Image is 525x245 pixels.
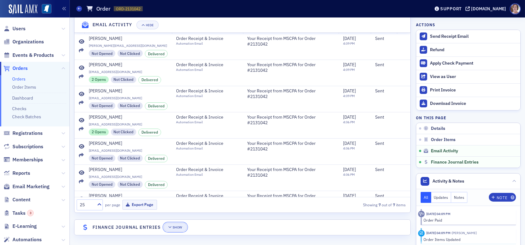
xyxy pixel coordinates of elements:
span: [DATE] [343,167,356,172]
div: Show [173,226,182,229]
span: Your Receipt from MSCPA for Order #2131042 [247,141,334,152]
div: Automation Email [176,42,233,46]
a: [PERSON_NAME] [89,36,168,42]
span: Details [431,126,445,131]
span: [DATE] [343,140,356,146]
div: Delivered [145,102,168,110]
span: Your Receipt from MSCPA for Order #2131042 [247,167,334,178]
button: Export Page [122,200,157,209]
span: Your Receipt from MSCPA for Order #2131042 [247,62,334,73]
span: [PERSON_NAME][EMAIL_ADDRESS][DOMAIN_NAME] [89,44,168,48]
span: Order Receipt & Invoice [176,36,233,42]
div: Sent [375,62,406,68]
span: Email Activity [431,148,458,154]
div: Showing out of items [300,202,406,208]
a: Automations [3,236,42,243]
button: Refund [416,43,520,56]
span: Your Receipt from MSCPA for Order #2131042 [247,88,334,99]
div: Automation Email [176,173,233,177]
a: Events & Products [3,52,54,59]
time: 7/1/2025 04:09 PM [426,212,451,216]
a: Subscriptions [3,143,43,150]
span: Registrations [12,130,43,137]
span: Order Receipt & Invoice [176,141,233,146]
time: 7/1/2025 04:09 PM [426,231,451,235]
a: Order Receipt & InvoiceAutomation Email [176,36,239,46]
span: [EMAIL_ADDRESS][DOMAIN_NAME] [89,70,168,74]
time: 4:09 PM [343,67,355,72]
div: Delivered [145,50,168,57]
a: Orders [12,76,26,82]
div: Support [440,6,462,12]
time: 4:06 PM [343,146,355,150]
button: Updates [431,192,451,203]
span: [DATE] [343,114,356,120]
div: 2 Opens [89,76,109,83]
a: [PERSON_NAME] [89,167,168,173]
button: All [421,192,431,203]
span: Tasks [12,210,34,217]
div: Not Clicked [111,76,136,83]
time: 4:09 PM [343,41,355,46]
div: Sent [375,36,406,42]
a: Check Batches [12,114,41,120]
a: Reports [3,170,30,177]
time: 4:06 PM [343,120,355,124]
img: SailAMX [42,4,51,14]
a: [PERSON_NAME] [89,88,168,94]
div: [PERSON_NAME] [89,62,122,68]
div: Sent [375,167,406,173]
a: [PERSON_NAME] [89,62,168,68]
a: Dashboard [12,95,33,101]
span: [EMAIL_ADDRESS][DOMAIN_NAME] [89,175,168,179]
div: 25 [80,202,93,208]
span: Activity & Notes [433,178,465,184]
div: Not Opened [89,102,115,109]
span: Order Receipt & Invoice [176,62,233,68]
span: Order Items [431,137,456,143]
img: SailAMX [9,4,37,14]
time: 4:09 PM [343,94,355,98]
div: Sent [375,88,406,94]
span: Lydia Carlisle [451,231,477,235]
div: [DOMAIN_NAME] [471,6,506,12]
a: Order Receipt & InvoiceAutomation Email [176,115,239,124]
div: Delivered [145,181,168,189]
div: [PERSON_NAME] [89,141,122,146]
a: [PERSON_NAME] [89,141,168,146]
div: Delivered [138,129,161,136]
a: Order Receipt & InvoiceAutomation Email [176,167,239,177]
span: Subscriptions [12,143,43,150]
a: View Homepage [37,4,51,15]
span: Your Receipt from MSCPA for Order #2131042 [247,115,334,125]
a: Order Items [12,84,36,90]
a: Order Receipt & InvoiceAutomation Email [176,193,239,203]
div: Delivered [138,76,161,84]
a: Registrations [3,130,43,137]
a: Print Invoice [416,83,520,97]
h4: Finance Journal Entries [93,224,161,231]
div: Automation Email [176,120,233,124]
div: Activity [418,211,425,217]
span: Memberships [12,156,43,163]
span: Finance Journal Entries [431,159,479,165]
span: Your Receipt from MSCPA for Order #2131042 [247,36,334,47]
div: Not Clicked [117,181,143,188]
span: ORD-2131042 [116,6,141,12]
div: Not Clicked [117,50,143,57]
a: Content [3,196,31,203]
h4: Actions [416,22,435,27]
span: Users [12,25,26,32]
div: Print Invoice [430,87,517,93]
div: Refund [430,47,517,53]
div: Not Opened [89,50,115,57]
div: Download Invoice [430,101,517,106]
a: Order Receipt & InvoiceAutomation Email [176,62,239,72]
div: [PERSON_NAME] [89,36,122,42]
span: [DATE] [343,62,356,67]
label: per page [105,202,120,208]
div: Sent [375,141,406,146]
div: View as User [430,74,517,80]
div: Not Clicked [117,102,143,109]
